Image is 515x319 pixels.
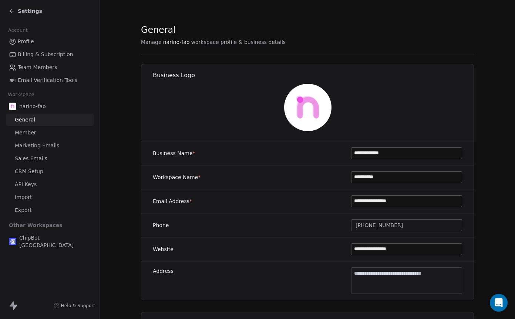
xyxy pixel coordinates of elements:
span: workspace profile & business details [191,38,286,46]
span: Workspace [5,89,37,100]
img: Japan.png [9,238,16,245]
label: Workspace Name [153,174,201,181]
h1: Business Logo [153,71,474,79]
span: CRM Setup [15,168,43,175]
label: Website [153,246,174,253]
a: Help & Support [54,303,95,309]
a: Settings [9,7,42,15]
span: Settings [18,7,42,15]
span: ChipBot [GEOGRAPHIC_DATA] [19,234,91,249]
span: Import [15,193,32,201]
span: Profile [18,38,34,45]
span: Other Workspaces [6,219,65,231]
span: narino-fao [163,38,190,46]
span: Billing & Subscription [18,51,73,58]
span: General [141,24,176,35]
label: Phone [153,222,169,229]
span: Email Verification Tools [18,76,77,84]
span: Team Members [18,64,57,71]
span: Member [15,129,36,137]
label: Address [153,267,174,275]
a: CRM Setup [6,165,94,178]
a: API Keys [6,178,94,191]
span: Marketing Emails [15,142,59,150]
span: Account [5,25,31,36]
a: Sales Emails [6,152,94,165]
span: Sales Emails [15,155,47,162]
img: white-back.png [9,103,16,110]
a: Import [6,191,94,203]
span: Manage [141,38,162,46]
label: Email Address [153,198,192,205]
a: Marketing Emails [6,140,94,152]
span: Export [15,206,32,214]
div: Open Intercom Messenger [490,294,508,312]
span: [PHONE_NUMBER] [356,222,403,229]
a: Team Members [6,61,94,73]
span: General [15,116,35,124]
button: [PHONE_NUMBER] [351,219,462,231]
a: Billing & Subscription [6,48,94,61]
label: Business Name [153,150,195,157]
a: Email Verification Tools [6,74,94,86]
span: API Keys [15,181,37,188]
img: white-back.png [284,84,331,131]
a: Profile [6,35,94,48]
a: General [6,114,94,126]
span: Help & Support [61,303,95,309]
a: Member [6,127,94,139]
span: narino-fao [19,103,46,110]
a: Export [6,204,94,216]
